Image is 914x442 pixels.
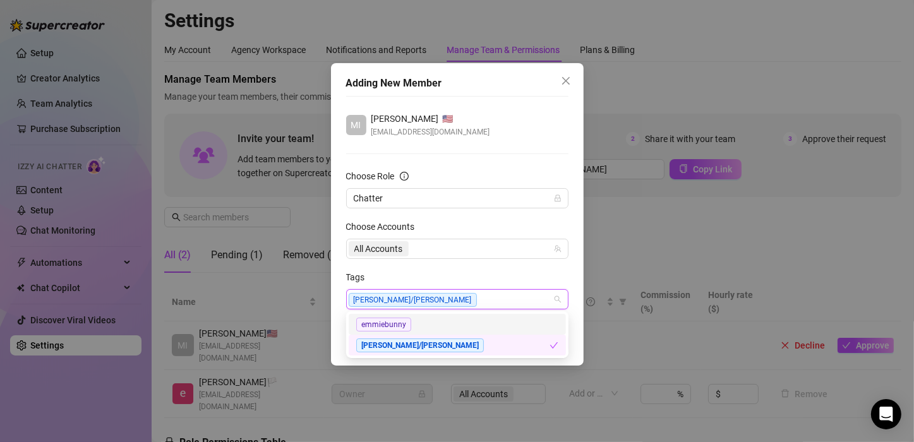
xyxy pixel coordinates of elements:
[561,76,571,86] span: close
[371,112,490,126] div: 🇺🇸
[349,335,566,355] div: michael/emmie
[356,318,411,331] span: emmiebunny
[346,220,423,234] label: Choose Accounts
[351,118,361,132] span: MI
[356,338,484,352] span: [PERSON_NAME]/[PERSON_NAME]
[550,341,558,350] span: check
[371,112,439,126] span: [PERSON_NAME]
[346,169,395,183] div: Choose Role
[871,399,901,429] div: Open Intercom Messenger
[354,189,561,208] span: Chatter
[346,76,568,91] div: Adding New Member
[349,314,566,335] div: emmiebunny
[400,172,409,181] span: info-circle
[349,293,477,307] span: [PERSON_NAME]/[PERSON_NAME]
[556,76,576,86] span: Close
[349,241,409,256] span: All Accounts
[371,126,490,138] span: [EMAIL_ADDRESS][DOMAIN_NAME]
[556,71,576,91] button: Close
[346,270,373,284] label: Tags
[354,242,403,256] span: All Accounts
[554,194,562,202] span: lock
[554,245,562,253] span: team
